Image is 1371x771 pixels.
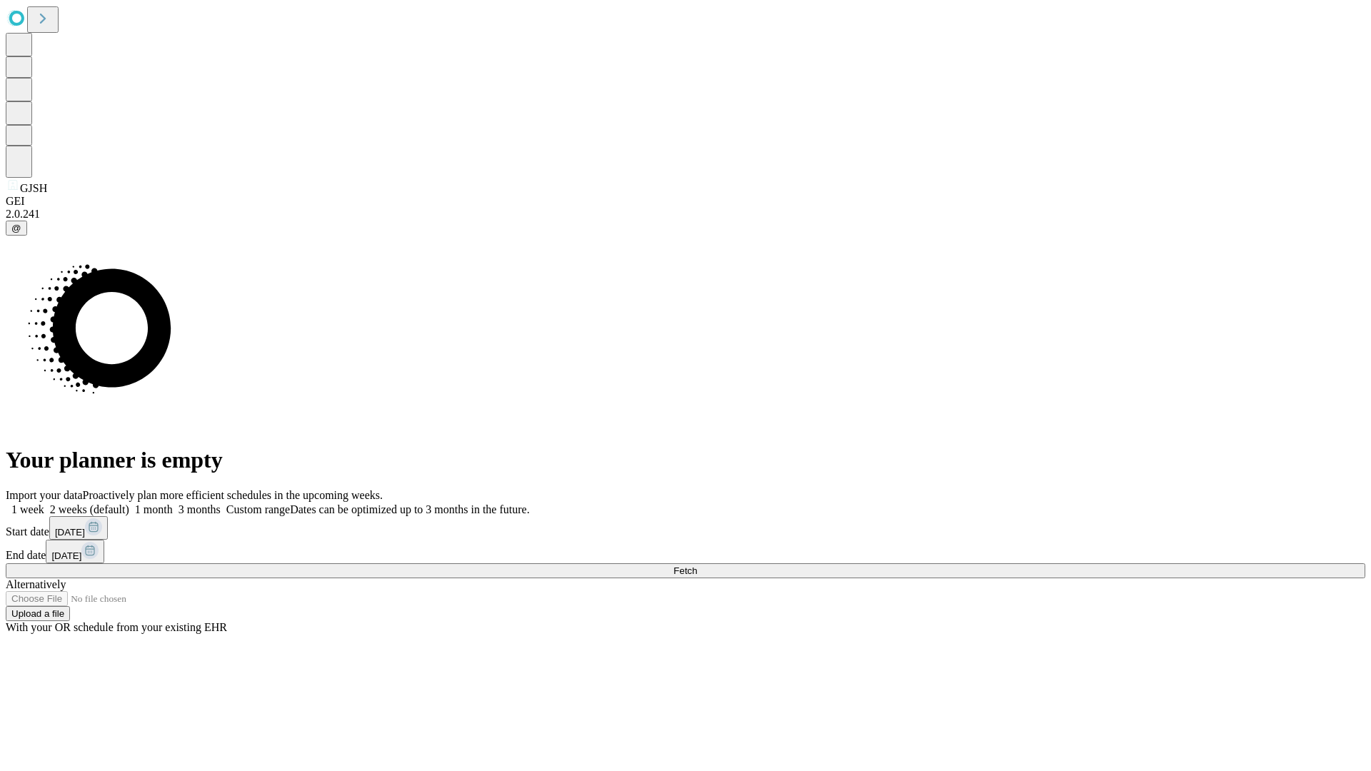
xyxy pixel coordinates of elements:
span: Custom range [226,503,290,515]
div: End date [6,540,1365,563]
span: 2 weeks (default) [50,503,129,515]
button: @ [6,221,27,236]
span: Proactively plan more efficient schedules in the upcoming weeks. [83,489,383,501]
button: Upload a file [6,606,70,621]
button: Fetch [6,563,1365,578]
h1: Your planner is empty [6,447,1365,473]
span: Import your data [6,489,83,501]
span: 1 week [11,503,44,515]
span: 1 month [135,503,173,515]
span: Alternatively [6,578,66,590]
span: 3 months [179,503,221,515]
div: GEI [6,195,1365,208]
button: [DATE] [49,516,108,540]
span: GJSH [20,182,47,194]
span: [DATE] [55,527,85,538]
span: With your OR schedule from your existing EHR [6,621,227,633]
span: Fetch [673,565,697,576]
div: 2.0.241 [6,208,1365,221]
span: [DATE] [51,550,81,561]
button: [DATE] [46,540,104,563]
span: @ [11,223,21,233]
span: Dates can be optimized up to 3 months in the future. [290,503,529,515]
div: Start date [6,516,1365,540]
